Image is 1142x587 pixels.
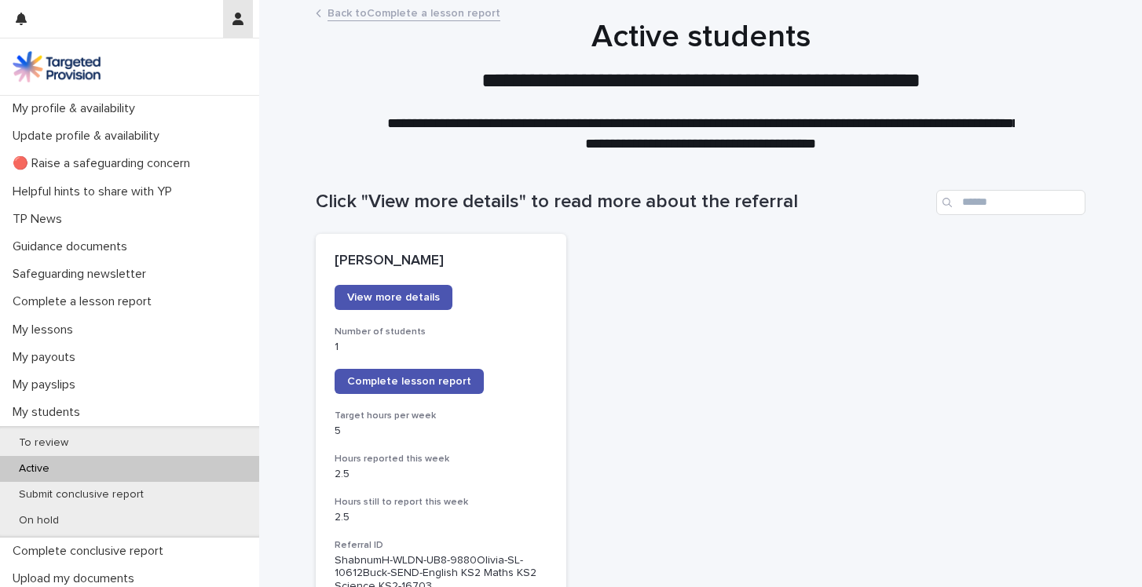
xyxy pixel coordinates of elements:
[335,539,547,552] h3: Referral ID
[347,292,440,303] span: View more details
[335,285,452,310] a: View more details
[936,190,1085,215] input: Search
[316,18,1085,56] h1: Active students
[6,544,176,559] p: Complete conclusive report
[335,453,547,465] h3: Hours reported this week
[6,129,172,144] p: Update profile & availability
[328,3,500,21] a: Back toComplete a lesson report
[6,239,140,254] p: Guidance documents
[335,253,547,270] p: [PERSON_NAME]
[6,156,203,171] p: 🔴 Raise a safeguarding concern
[335,341,547,354] p: 1
[347,376,471,387] span: Complete lesson report
[6,488,156,501] p: Submit conclusive report
[335,369,484,394] a: Complete lesson report
[6,184,185,199] p: Helpful hints to share with YP
[316,191,930,213] h1: Click "View more details" to read more about the referral
[335,496,547,509] h3: Hours still to report this week
[6,405,93,420] p: My students
[6,101,148,116] p: My profile & availability
[335,410,547,422] h3: Target hours per week
[335,511,547,524] p: 2.5
[335,468,547,481] p: 2.5
[335,425,547,438] p: 5
[6,514,71,527] p: On hold
[6,267,159,282] p: Safeguarding newsletter
[6,377,88,392] p: My payslips
[6,462,62,476] p: Active
[335,326,547,338] h3: Number of students
[6,350,88,365] p: My payouts
[6,571,147,586] p: Upload my documents
[6,323,86,337] p: My lessons
[6,436,81,450] p: To review
[6,294,164,309] p: Complete a lesson report
[13,51,101,82] img: M5nRWzHhSzIhMunXDL62
[6,212,75,227] p: TP News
